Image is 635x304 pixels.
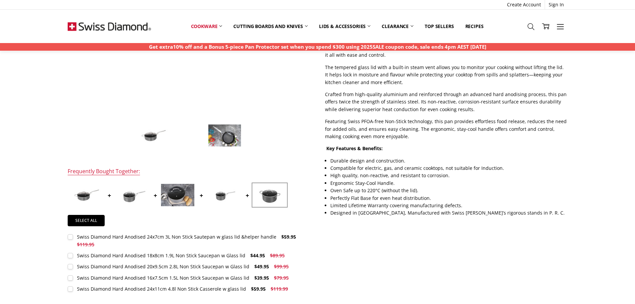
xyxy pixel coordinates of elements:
a: Select all [68,215,105,226]
span: $79.95 [274,275,289,281]
img: Swiss Diamond Hard Anodised 16x7.5cm 1.5L Non Stick Saucepan w Glass lid [207,184,240,206]
a: Recipes [460,19,489,34]
span: $99.95 [274,263,289,270]
img: Swiss Diamond Hard Anodised 28x7cm 4.2LNon Stick Sautepan w glass lid &helper handle [208,124,241,147]
div: Swiss Diamond Hard Anodised 24x7cm 3L Non Stick Sautepan w glass lid &helper handle [77,234,276,240]
li: Limited Lifetime Warranty covering manufacturing defects. [330,202,568,209]
a: Cutting boards and knives [228,19,313,34]
span: $49.95 [254,263,269,270]
li: Perfectly Flat Base for even heat distribution. [330,195,568,202]
span: $39.95 [254,275,269,281]
li: Ergonomic Stay-Cool Handle. [330,180,568,187]
img: Free Shipping On Every Order [68,10,151,43]
li: Compatible for electric, gas, and ceramic cooktops, not suitable for Induction. [330,165,568,172]
img: Swiss Diamond Hard Anodised 24x11cm 4.8l Non Stick Casserole w glass lid [253,184,286,206]
span: $59.95 [281,234,296,240]
span: $89.95 [270,252,285,259]
div: Swiss Diamond Hard Anodised 20x9.5cm 2.8L Non Stick Saucepan w Glass lid [77,263,249,270]
a: Top Sellers [419,19,459,34]
p: Get extra10% off and a Bonus 5-piece Pan Protector set when you spend $300 using 2025SALE coupon ... [149,43,486,51]
span: $119.99 [271,286,288,292]
strong: Key Features & Benefits: [326,145,383,151]
img: Swiss Diamond Hard Anodised 18x8cm 1.9L Non Stick Saucepan w Glass lid [115,184,148,206]
p: Whether you’re searing multiple portions of meat, braising vegetables, or reducing sauces, this p... [325,44,568,59]
li: Designed in [GEOGRAPHIC_DATA], Manufactured with Swiss [PERSON_NAME]’s rigorous stands in P. R. C. [330,209,568,217]
span: $59.95 [251,286,266,292]
p: Featuring Swiss PFOA-free Non-Stick technology, this pan provides effortless food release, reduce... [325,118,568,140]
span: $119.95 [77,241,94,248]
img: Swiss Diamond Hard Anodised 20x9.5cm 2.8L Non Stick Saucepan w Glass lid [161,184,194,206]
a: Cookware [185,19,228,34]
a: Clearance [376,19,419,34]
li: Oven Safe up to 220°C (without the lid). [330,187,568,194]
p: Crafted from high-quality aluminium and reinforced through an advanced hard anodising process, th... [325,91,568,113]
div: Swiss Diamond Hard Anodised 16x7.5cm 1.5L Non Stick Saucepan w Glass lid [77,275,249,281]
img: Swiss Diamond Hard Anodised 24x7cm 3L Non Stick Sautepan w glass lid &helper handle [69,184,102,206]
div: Swiss Diamond Hard Anodised 24x11cm 4.8l Non Stick Casserole w glass lid [77,286,246,292]
p: The tempered glass lid with a built-in steam vent allows you to monitor your cooking without lift... [325,64,568,86]
a: Lids & Accessories [313,19,376,34]
img: Swiss Diamond Hard Anodised 28x7cm 4.2LNon Stick Sautepan w glass lid &helper handle [136,124,169,147]
li: High quality, non-reactive, and resistant to corrosion. [330,172,568,179]
div: Frequently Bought Together: [68,168,140,176]
li: Durable design and construction. [330,157,568,165]
span: $44.95 [250,252,265,259]
div: Swiss Diamond Hard Anodised 18x8cm 1.9L Non Stick Saucepan w Glass lid [77,252,245,259]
